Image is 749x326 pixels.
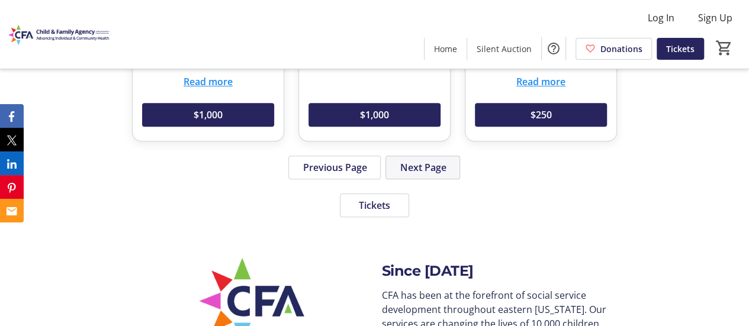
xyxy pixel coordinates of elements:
span: Silent Auction [477,43,532,55]
a: Home [425,38,467,60]
span: $250 [531,108,552,122]
span: Home [434,43,457,55]
button: Sign Up [689,8,742,27]
button: $1,000 [142,103,274,127]
a: Silent Auction [467,38,541,60]
button: Previous Page [288,156,381,179]
span: Tickets [666,43,695,55]
button: Tickets [340,193,409,217]
button: Next Page [385,156,460,179]
button: Help [542,37,565,60]
a: Donations [576,38,652,60]
span: $1,000 [194,108,223,122]
img: Child and Family Agency (CFA)'s Logo [7,5,112,64]
span: $1,000 [360,108,389,122]
button: Read more [184,75,233,89]
button: $1,000 [308,103,441,127]
button: $250 [475,103,607,127]
button: Cart [713,37,735,59]
span: Next Page [400,160,446,175]
span: Sign Up [698,11,732,25]
button: Log In [638,8,684,27]
button: Read more [516,75,565,89]
span: Previous Page [303,160,367,175]
a: Tickets [657,38,704,60]
span: Tickets [359,198,390,212]
span: Since [DATE] [382,262,474,279]
span: Donations [600,43,642,55]
span: Log In [648,11,674,25]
